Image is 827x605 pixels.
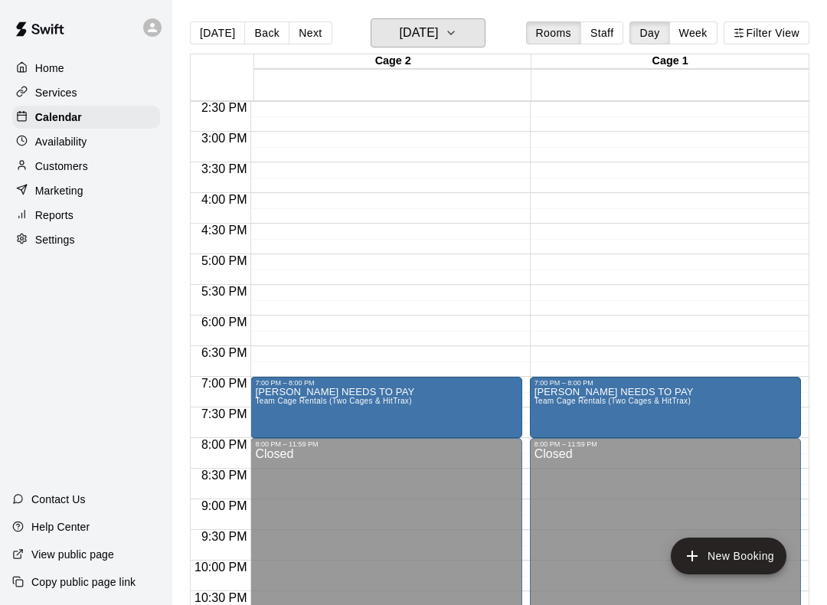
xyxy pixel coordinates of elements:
div: Cage 2 [254,54,531,69]
div: 7:00 PM – 8:00 PM [255,379,517,387]
span: 5:30 PM [198,285,251,298]
span: 4:30 PM [198,224,251,237]
button: Back [244,21,289,44]
p: Calendar [35,110,82,125]
span: 6:00 PM [198,316,251,329]
a: Services [12,81,160,104]
button: [DATE] [371,18,485,47]
span: 9:30 PM [198,530,251,543]
p: Contact Us [31,492,86,507]
button: Rooms [526,21,581,44]
span: 8:30 PM [198,469,251,482]
p: Customers [35,159,88,174]
div: 7:00 PM – 8:00 PM [534,379,796,387]
h6: [DATE] [399,22,438,44]
span: Team Cage Rentals (Two Cages & HitTrax) [534,397,691,405]
button: add [671,538,786,574]
p: Settings [35,232,75,247]
a: Home [12,57,160,80]
a: Calendar [12,106,160,129]
span: 7:30 PM [198,407,251,420]
span: 2:30 PM [198,101,251,114]
button: Filter View [724,21,809,44]
button: [DATE] [190,21,245,44]
a: Reports [12,204,160,227]
a: Customers [12,155,160,178]
span: 9:00 PM [198,499,251,512]
p: Help Center [31,519,90,535]
a: Availability [12,130,160,153]
p: Availability [35,134,87,149]
button: Next [289,21,332,44]
p: Reports [35,208,74,223]
div: 8:00 PM – 11:59 PM [255,440,517,448]
a: Settings [12,228,160,251]
span: 5:00 PM [198,254,251,267]
button: Day [629,21,669,44]
a: Marketing [12,179,160,202]
span: 10:00 PM [191,561,250,574]
p: View public page [31,547,114,562]
button: Week [669,21,717,44]
p: Home [35,60,64,76]
span: 10:30 PM [191,591,250,604]
span: 3:30 PM [198,162,251,175]
div: 8:00 PM – 11:59 PM [534,440,796,448]
span: 6:30 PM [198,346,251,359]
div: 7:00 PM – 8:00 PM: Carlos Perez - Ryans Guy NEEDS TO PAY [530,377,801,438]
p: Services [35,85,77,100]
button: Staff [580,21,624,44]
p: Copy public page link [31,574,136,590]
div: Cage 1 [531,54,809,69]
span: 3:00 PM [198,132,251,145]
p: Marketing [35,183,83,198]
span: 7:00 PM [198,377,251,390]
span: Team Cage Rentals (Two Cages & HitTrax) [255,397,411,405]
span: 8:00 PM [198,438,251,451]
span: 4:00 PM [198,193,251,206]
div: 7:00 PM – 8:00 PM: Carlos Perez - Ryans Guy NEEDS TO PAY [250,377,521,438]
